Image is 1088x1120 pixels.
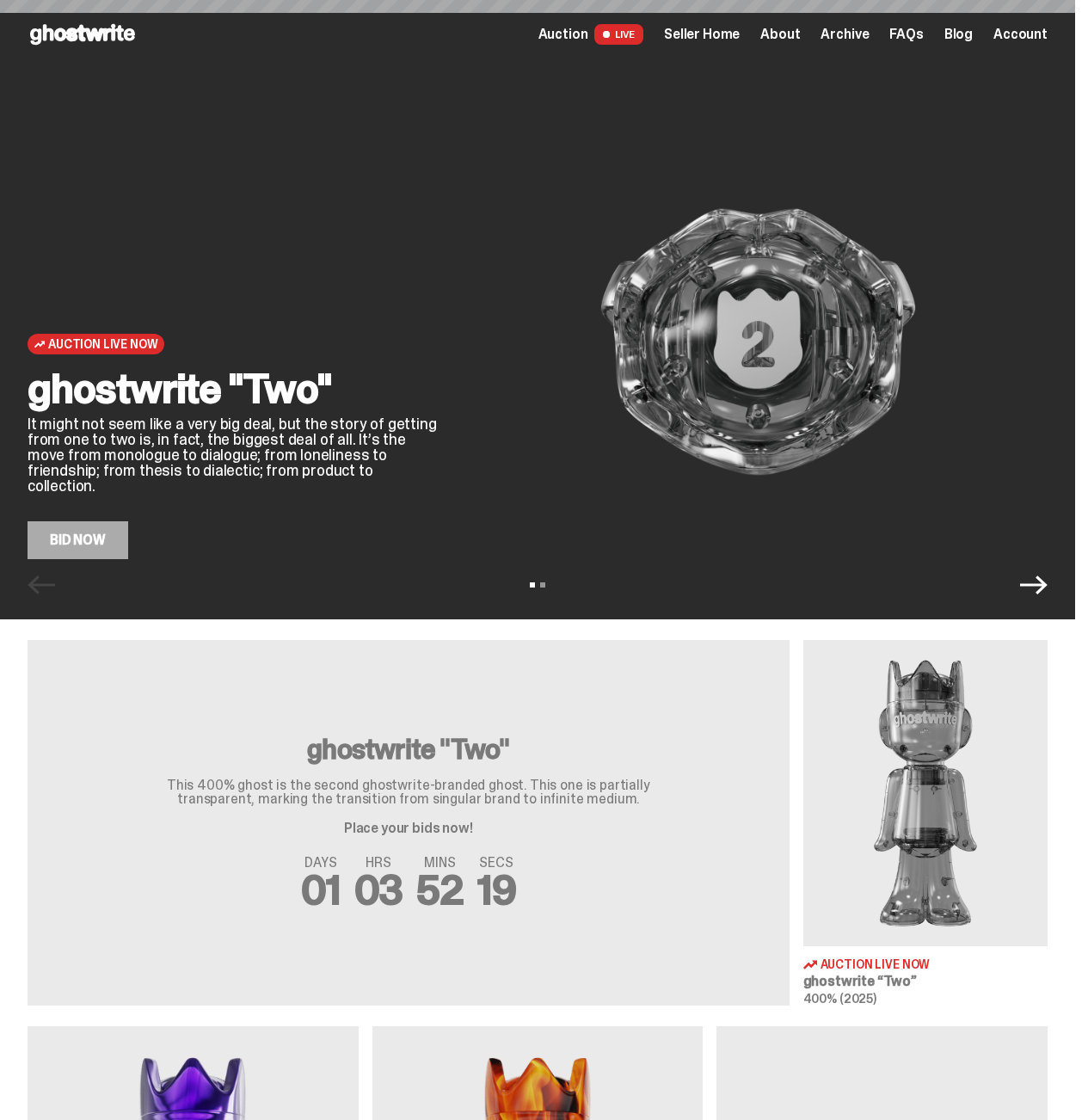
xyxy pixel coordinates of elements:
[133,778,684,806] p: This 400% ghost is the second ghostwrite-branded ghost. This one is partially transparent, markin...
[28,368,441,409] h2: ghostwrite "Two"
[477,856,516,870] span: SECS
[1020,571,1048,599] button: Next
[821,958,931,970] span: Auction Live Now
[354,856,403,870] span: HRS
[803,975,1048,988] h3: ghostwrite “Two”
[354,863,403,917] span: 03
[538,24,643,45] a: Auction LIVE
[993,28,1048,41] a: Account
[803,640,1048,946] img: Two
[301,863,341,917] span: 01
[538,28,588,41] span: Auction
[469,125,1048,559] img: ghostwrite "Two"
[821,28,869,41] a: Archive
[760,28,800,41] a: About
[889,28,923,41] a: FAQs
[594,24,643,45] span: LIVE
[540,582,545,588] button: View slide 2
[416,863,464,917] span: 52
[133,822,684,835] p: Place your bids now!
[133,735,684,763] h3: ghostwrite "Two"
[301,856,341,870] span: DAYS
[803,991,876,1006] span: 400% (2025)
[28,416,441,494] p: It might not seem like a very big deal, but the story of getting from one to two is, in fact, the...
[477,863,516,917] span: 19
[28,521,128,559] a: Bid Now
[944,28,973,41] a: Blog
[530,582,535,588] button: View slide 1
[416,856,464,870] span: MINS
[664,28,740,41] a: Seller Home
[803,640,1048,1006] a: Two Auction Live Now
[48,337,157,351] span: Auction Live Now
